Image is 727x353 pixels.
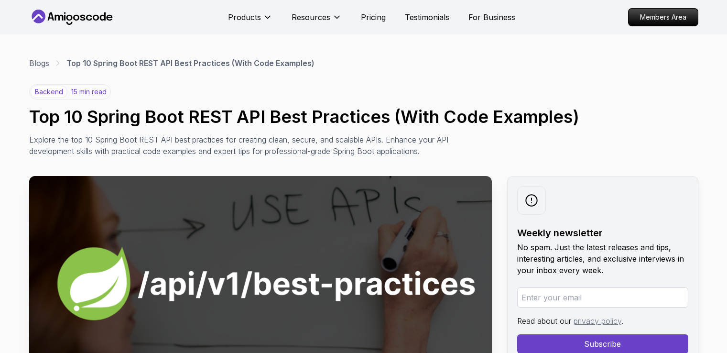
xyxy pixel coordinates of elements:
p: Read about our . [517,315,688,327]
p: Top 10 Spring Boot REST API Best Practices (With Code Examples) [66,57,315,69]
p: 15 min read [71,87,107,97]
h1: Top 10 Spring Boot REST API Best Practices (With Code Examples) [29,107,698,126]
button: Products [228,11,272,31]
p: No spam. Just the latest releases and tips, interesting articles, and exclusive interviews in you... [517,242,688,276]
h2: Weekly newsletter [517,226,688,240]
p: Explore the top 10 Spring Boot REST API best practices for creating clean, secure, and scalable A... [29,134,457,157]
p: Products [228,11,261,23]
button: Resources [292,11,342,31]
p: backend [31,86,67,98]
a: Blogs [29,57,49,69]
p: Members Area [629,9,698,26]
iframe: chat widget [545,142,717,310]
a: Pricing [361,11,386,23]
iframe: chat widget [687,315,717,343]
a: Members Area [628,8,698,26]
a: For Business [468,11,515,23]
p: Resources [292,11,330,23]
a: privacy policy [574,316,621,326]
input: Enter your email [517,287,688,308]
a: Testimonials [405,11,449,23]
